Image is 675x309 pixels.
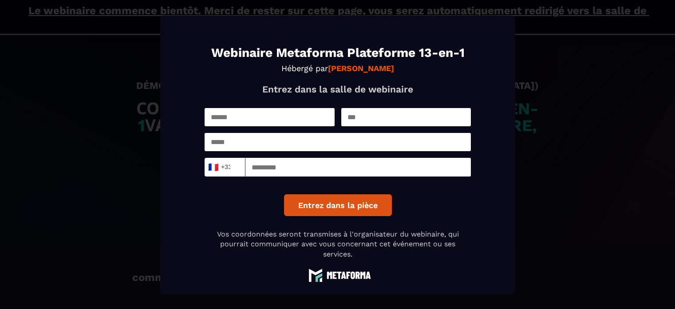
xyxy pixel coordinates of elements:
p: Vos coordonnées seront transmises à l'organisateur du webinaire, qui pourrait communiquer avec vo... [205,229,471,259]
span: +33 [210,161,229,173]
input: Search for option [231,161,237,174]
h1: Webinaire Metaforma Plateforme 13-en-1 [205,47,471,59]
img: logo [304,268,371,282]
strong: [PERSON_NAME] [328,64,394,73]
p: Hébergé par [205,64,471,73]
p: Entrez dans la salle de webinaire [205,84,471,95]
div: Search for option [205,158,245,177]
span: 🇫🇷 [207,161,218,173]
button: Entrez dans la pièce [284,194,391,216]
